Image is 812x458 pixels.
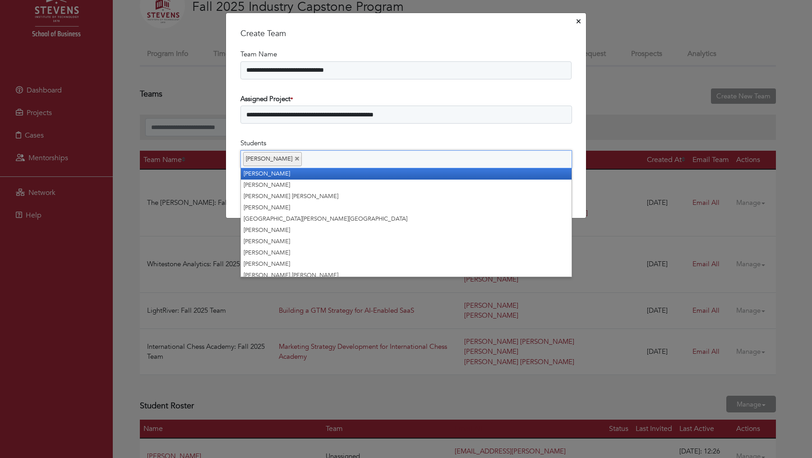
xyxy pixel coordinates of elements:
span: [PERSON_NAME] [246,155,292,163]
li: [PERSON_NAME] [PERSON_NAME] [241,270,572,281]
li: [PERSON_NAME] [241,168,572,180]
abbr: required [291,96,293,103]
label: Assigned Project [240,94,293,104]
h4: Create Team [240,29,572,39]
label: Students [240,138,266,148]
li: [PERSON_NAME] [241,202,572,213]
button: Close [575,15,582,29]
li: [PERSON_NAME] [241,236,572,247]
li: [GEOGRAPHIC_DATA][PERSON_NAME][GEOGRAPHIC_DATA] [241,213,572,225]
li: [PERSON_NAME] [PERSON_NAME] [241,191,572,202]
li: [PERSON_NAME] [241,180,572,191]
label: Team Name [240,49,277,60]
li: [PERSON_NAME] [241,259,572,270]
li: [PERSON_NAME] [241,225,572,236]
li: [PERSON_NAME] [241,247,572,259]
